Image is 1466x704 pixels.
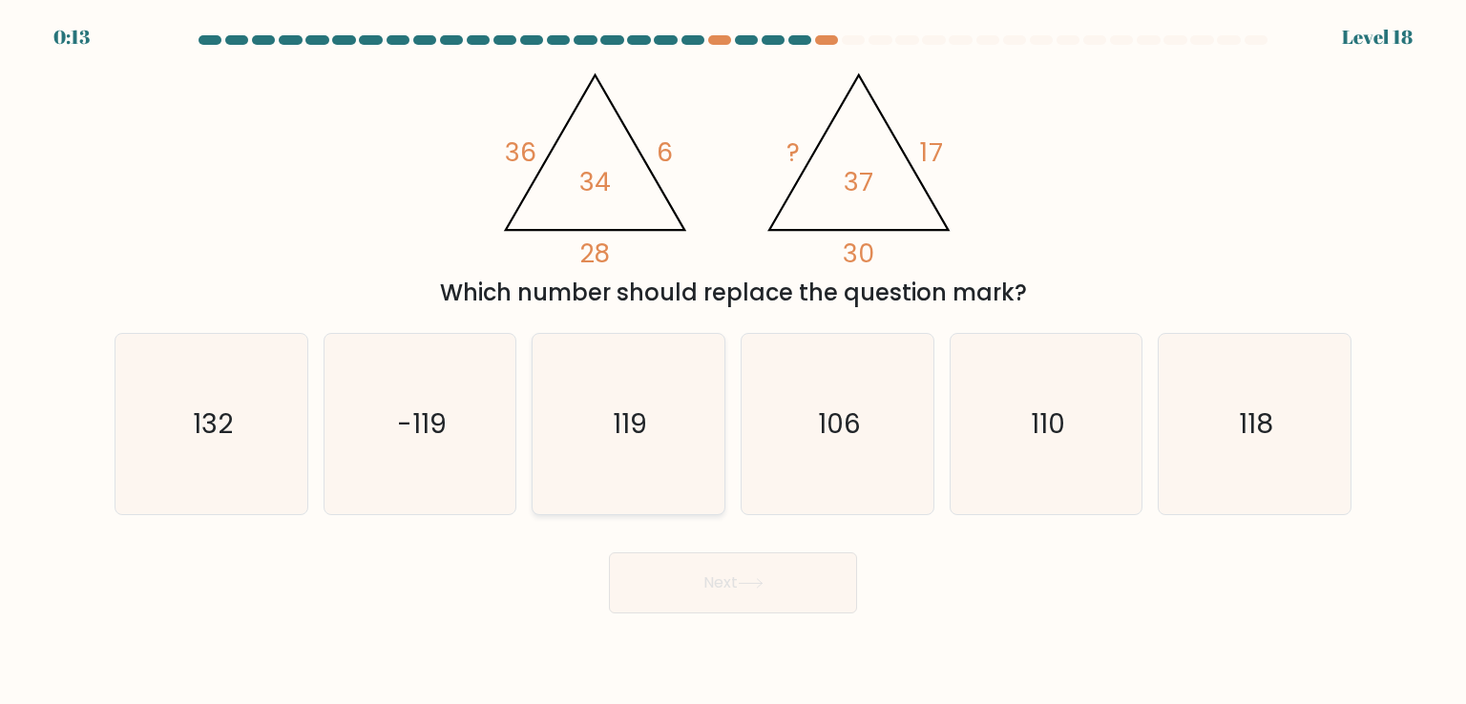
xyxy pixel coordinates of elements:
tspan: 37 [845,164,874,199]
text: -119 [397,404,447,443]
tspan: 30 [844,237,875,272]
tspan: 34 [580,164,612,199]
tspan: 6 [657,135,673,170]
text: 118 [1239,404,1273,443]
div: Which number should replace the question mark? [126,276,1340,310]
div: 0:13 [53,23,90,52]
tspan: 17 [921,135,944,170]
tspan: 36 [505,135,536,170]
text: 106 [818,404,861,443]
tspan: ? [787,135,801,170]
tspan: 28 [580,237,611,272]
div: Level 18 [1342,23,1413,52]
text: 132 [193,404,233,443]
text: 110 [1031,404,1065,443]
text: 119 [614,404,648,443]
button: Next [609,552,857,613]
